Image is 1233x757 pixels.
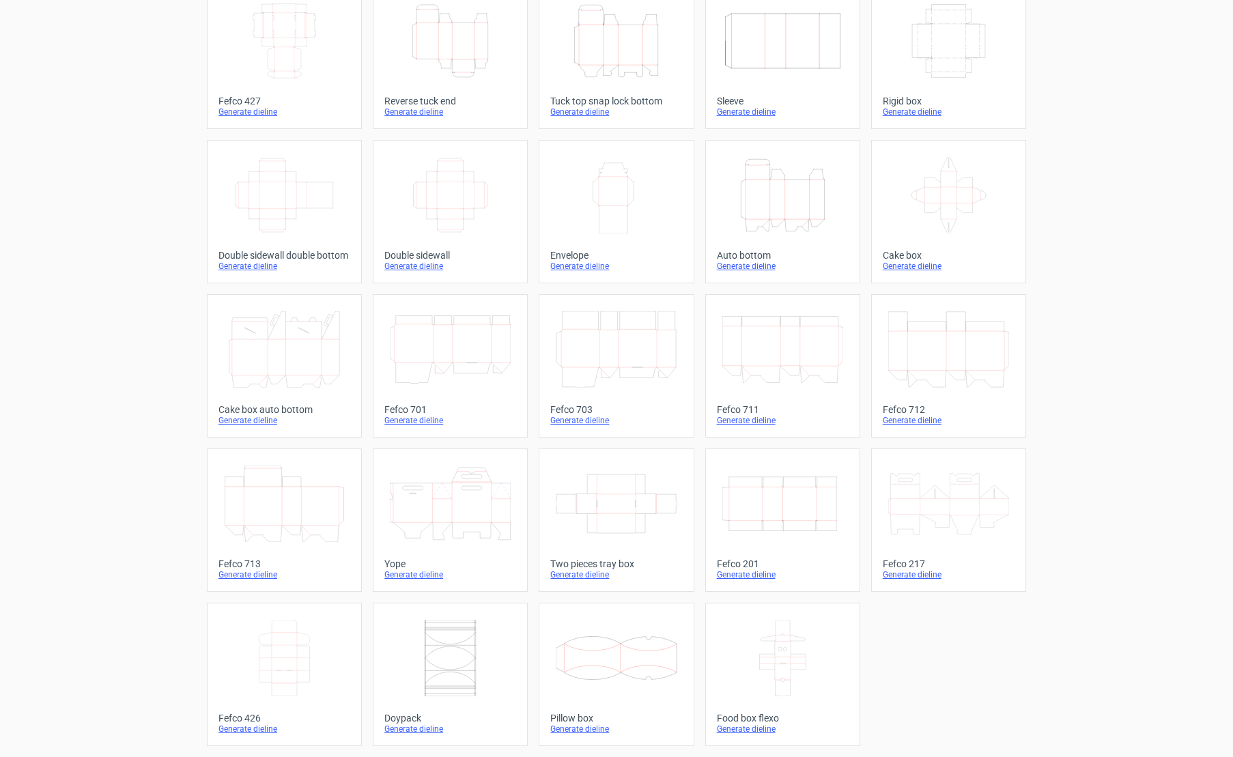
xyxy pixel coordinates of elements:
div: Generate dieline [218,106,350,117]
div: Generate dieline [550,415,682,426]
a: Fefco 703Generate dieline [539,294,694,438]
div: Generate dieline [550,569,682,580]
a: EnvelopeGenerate dieline [539,140,694,283]
div: Double sidewall double bottom [218,250,350,261]
div: Generate dieline [717,106,849,117]
div: Fefco 201 [717,558,849,569]
div: Pillow box [550,713,682,724]
a: Double sidewall double bottomGenerate dieline [207,140,362,283]
div: Generate dieline [218,724,350,734]
div: Envelope [550,250,682,261]
div: Generate dieline [218,415,350,426]
div: Fefco 217 [883,558,1015,569]
div: Generate dieline [717,724,849,734]
div: Fefco 427 [218,96,350,106]
div: Fefco 703 [550,404,682,415]
div: Cake box [883,250,1015,261]
a: Two pieces tray boxGenerate dieline [539,448,694,592]
a: Auto bottomGenerate dieline [705,140,860,283]
div: Cake box auto bottom [218,404,350,415]
div: Rigid box [883,96,1015,106]
a: Cake boxGenerate dieline [871,140,1026,283]
div: Fefco 711 [717,404,849,415]
a: Fefco 711Generate dieline [705,294,860,438]
div: Fefco 701 [384,404,516,415]
div: Yope [384,558,516,569]
div: Generate dieline [218,261,350,272]
div: Fefco 712 [883,404,1015,415]
div: Generate dieline [550,724,682,734]
div: Generate dieline [883,569,1015,580]
a: Food box flexoGenerate dieline [705,603,860,746]
div: Generate dieline [717,569,849,580]
div: Generate dieline [550,261,682,272]
a: Cake box auto bottomGenerate dieline [207,294,362,438]
a: Fefco 701Generate dieline [373,294,528,438]
div: Generate dieline [883,261,1015,272]
div: Generate dieline [883,106,1015,117]
div: Sleeve [717,96,849,106]
a: Fefco 713Generate dieline [207,448,362,592]
div: Generate dieline [717,261,849,272]
div: Tuck top snap lock bottom [550,96,682,106]
a: Fefco 201Generate dieline [705,448,860,592]
div: Generate dieline [883,415,1015,426]
a: Double sidewallGenerate dieline [373,140,528,283]
div: Generate dieline [384,724,516,734]
div: Food box flexo [717,713,849,724]
a: YopeGenerate dieline [373,448,528,592]
div: Reverse tuck end [384,96,516,106]
a: DoypackGenerate dieline [373,603,528,746]
div: Generate dieline [218,569,350,580]
div: Generate dieline [550,106,682,117]
div: Two pieces tray box [550,558,682,569]
div: Double sidewall [384,250,516,261]
div: Generate dieline [384,569,516,580]
a: Fefco 426Generate dieline [207,603,362,746]
div: Generate dieline [717,415,849,426]
div: Doypack [384,713,516,724]
div: Fefco 713 [218,558,350,569]
div: Fefco 426 [218,713,350,724]
a: Fefco 217Generate dieline [871,448,1026,592]
a: Pillow boxGenerate dieline [539,603,694,746]
div: Generate dieline [384,415,516,426]
a: Fefco 712Generate dieline [871,294,1026,438]
div: Generate dieline [384,261,516,272]
div: Auto bottom [717,250,849,261]
div: Generate dieline [384,106,516,117]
